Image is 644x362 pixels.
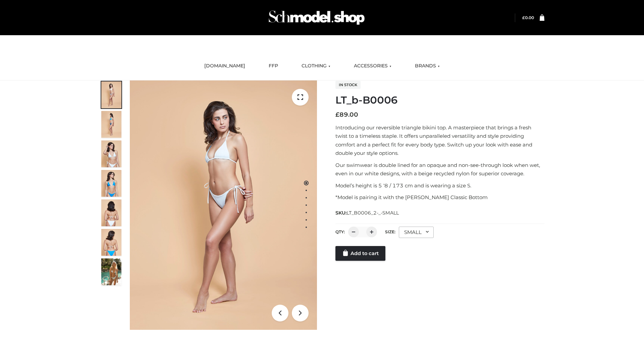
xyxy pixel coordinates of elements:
a: BRANDS [410,59,445,73]
label: Size: [385,229,395,234]
div: SMALL [399,227,434,238]
a: FFP [264,59,283,73]
img: ArielClassicBikiniTop_CloudNine_AzureSky_OW114ECO_1-scaled.jpg [101,81,121,108]
bdi: 0.00 [522,15,534,20]
a: [DOMAIN_NAME] [199,59,250,73]
img: ArielClassicBikiniTop_CloudNine_AzureSky_OW114ECO_7-scaled.jpg [101,199,121,226]
h1: LT_b-B0006 [335,94,544,106]
span: £ [335,111,339,118]
img: ArielClassicBikiniTop_CloudNine_AzureSky_OW114ECO_4-scaled.jpg [101,170,121,197]
span: In stock [335,81,361,89]
p: Introducing our reversible triangle bikini top. A masterpiece that brings a fresh twist to a time... [335,123,544,158]
img: ArielClassicBikiniTop_CloudNine_AzureSky_OW114ECO_8-scaled.jpg [101,229,121,256]
a: Add to cart [335,246,385,261]
img: Schmodel Admin 964 [266,4,367,31]
a: ACCESSORIES [349,59,396,73]
p: Our swimwear is double lined for an opaque and non-see-through look when wet, even in our white d... [335,161,544,178]
img: ArielClassicBikiniTop_CloudNine_AzureSky_OW114ECO_2-scaled.jpg [101,111,121,138]
span: LT_B0006_2-_-SMALL [346,210,399,216]
img: ArielClassicBikiniTop_CloudNine_AzureSky_OW114ECO_1 [130,80,317,330]
span: £ [522,15,525,20]
label: QTY: [335,229,345,234]
p: Model’s height is 5 ‘8 / 173 cm and is wearing a size S. [335,181,544,190]
a: £0.00 [522,15,534,20]
bdi: 89.00 [335,111,358,118]
img: Arieltop_CloudNine_AzureSky2.jpg [101,258,121,285]
img: ArielClassicBikiniTop_CloudNine_AzureSky_OW114ECO_3-scaled.jpg [101,140,121,167]
p: *Model is pairing it with the [PERSON_NAME] Classic Bottom [335,193,544,202]
span: SKU: [335,209,399,217]
a: CLOTHING [297,59,335,73]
